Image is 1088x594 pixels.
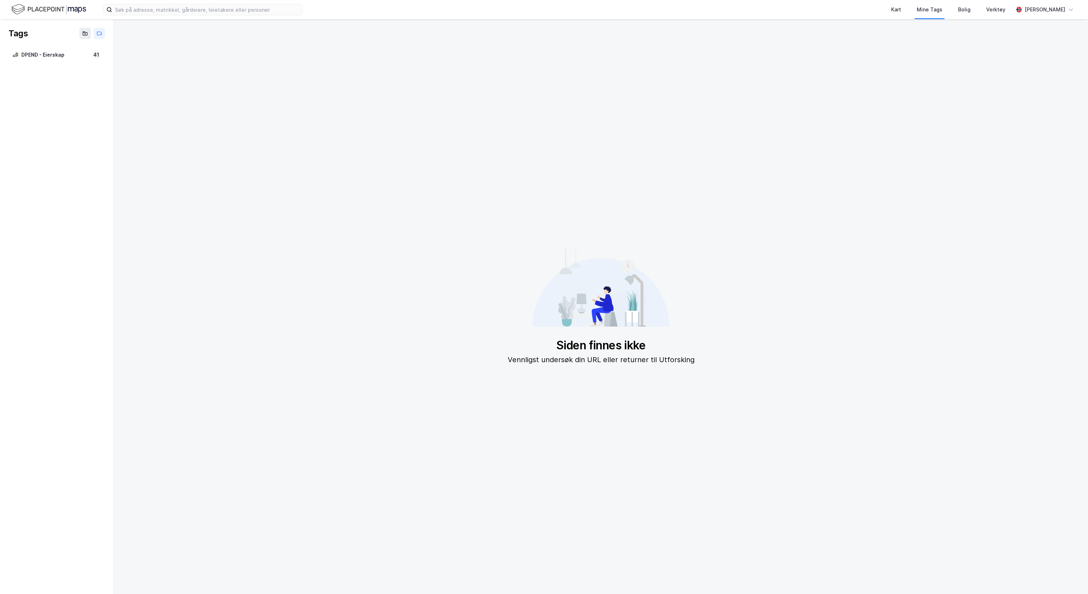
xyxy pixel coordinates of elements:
[508,338,695,353] div: Siden finnes ikke
[508,354,695,365] div: Vennligst undersøk din URL eller returner til Utforsking
[891,5,901,14] div: Kart
[1025,5,1065,14] div: [PERSON_NAME]
[986,5,1005,14] div: Verktøy
[92,51,101,59] div: 41
[112,4,302,15] input: Søk på adresse, matrikkel, gårdeiere, leietakere eller personer
[958,5,971,14] div: Bolig
[9,48,105,62] a: DPEND - Eierskap41
[21,51,89,59] div: DPEND - Eierskap
[9,28,28,39] div: Tags
[1052,560,1088,594] div: Kontrollprogram for chat
[11,3,86,16] img: logo.f888ab2527a4732fd821a326f86c7f29.svg
[917,5,942,14] div: Mine Tags
[1052,560,1088,594] iframe: Chat Widget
